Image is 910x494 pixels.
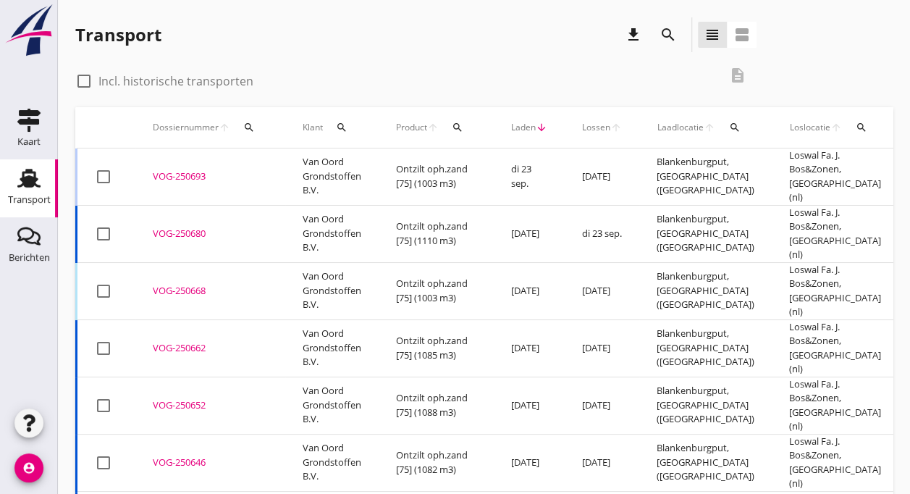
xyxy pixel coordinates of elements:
[153,284,268,298] div: VOG-250668
[153,456,268,470] div: VOG-250646
[733,26,751,43] i: view_agenda
[856,122,867,133] i: search
[379,377,494,434] td: Ontzilt oph.zand [75] (1088 m3)
[219,122,230,133] i: arrow_upward
[285,262,379,319] td: Van Oord Grondstoffen B.V.
[8,195,51,204] div: Transport
[639,262,772,319] td: Blankenburgput, [GEOGRAPHIC_DATA] ([GEOGRAPHIC_DATA])
[639,319,772,377] td: Blankenburgput, [GEOGRAPHIC_DATA] ([GEOGRAPHIC_DATA])
[789,121,830,134] span: Loslocatie
[285,205,379,262] td: Van Oord Grondstoffen B.V.
[285,377,379,434] td: Van Oord Grondstoffen B.V.
[565,262,639,319] td: [DATE]
[285,319,379,377] td: Van Oord Grondstoffen B.V.
[379,148,494,206] td: Ontzilt oph.zand [75] (1003 m3)
[153,227,268,241] div: VOG-250680
[536,122,547,133] i: arrow_downward
[830,122,843,133] i: arrow_upward
[75,23,161,46] div: Transport
[565,377,639,434] td: [DATE]
[610,122,622,133] i: arrow_upward
[565,205,639,262] td: di 23 sep.
[565,148,639,206] td: [DATE]
[153,121,219,134] span: Dossiernummer
[379,434,494,491] td: Ontzilt oph.zand [75] (1082 m3)
[639,205,772,262] td: Blankenburgput, [GEOGRAPHIC_DATA] ([GEOGRAPHIC_DATA])
[494,377,565,434] td: [DATE]
[772,148,898,206] td: Loswal Fa. J. Bos&Zonen, [GEOGRAPHIC_DATA] (nl)
[452,122,463,133] i: search
[772,262,898,319] td: Loswal Fa. J. Bos&Zonen, [GEOGRAPHIC_DATA] (nl)
[772,377,898,434] td: Loswal Fa. J. Bos&Zonen, [GEOGRAPHIC_DATA] (nl)
[639,148,772,206] td: Blankenburgput, [GEOGRAPHIC_DATA] ([GEOGRAPHIC_DATA])
[3,4,55,57] img: logo-small.a267ee39.svg
[14,453,43,482] i: account_circle
[285,148,379,206] td: Van Oord Grondstoffen B.V.
[772,205,898,262] td: Loswal Fa. J. Bos&Zonen, [GEOGRAPHIC_DATA] (nl)
[494,434,565,491] td: [DATE]
[396,121,427,134] span: Product
[427,122,439,133] i: arrow_upward
[98,74,253,88] label: Incl. historische transporten
[639,377,772,434] td: Blankenburgput, [GEOGRAPHIC_DATA] ([GEOGRAPHIC_DATA])
[582,121,610,134] span: Lossen
[494,148,565,206] td: di 23 sep.
[379,205,494,262] td: Ontzilt oph.zand [75] (1110 m3)
[772,434,898,491] td: Loswal Fa. J. Bos&Zonen, [GEOGRAPHIC_DATA] (nl)
[303,110,361,145] div: Klant
[379,262,494,319] td: Ontzilt oph.zand [75] (1003 m3)
[336,122,347,133] i: search
[17,137,41,146] div: Kaart
[639,434,772,491] td: Blankenburgput, [GEOGRAPHIC_DATA] ([GEOGRAPHIC_DATA])
[494,205,565,262] td: [DATE]
[494,319,565,377] td: [DATE]
[153,169,268,184] div: VOG-250693
[494,262,565,319] td: [DATE]
[153,341,268,356] div: VOG-250662
[565,319,639,377] td: [DATE]
[704,26,721,43] i: view_headline
[285,434,379,491] td: Van Oord Grondstoffen B.V.
[9,253,50,262] div: Berichten
[657,121,704,134] span: Laadlocatie
[565,434,639,491] td: [DATE]
[729,122,741,133] i: search
[625,26,642,43] i: download
[772,319,898,377] td: Loswal Fa. J. Bos&Zonen, [GEOGRAPHIC_DATA] (nl)
[243,122,255,133] i: search
[153,398,268,413] div: VOG-250652
[704,122,716,133] i: arrow_upward
[511,121,536,134] span: Laden
[660,26,677,43] i: search
[379,319,494,377] td: Ontzilt oph.zand [75] (1085 m3)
